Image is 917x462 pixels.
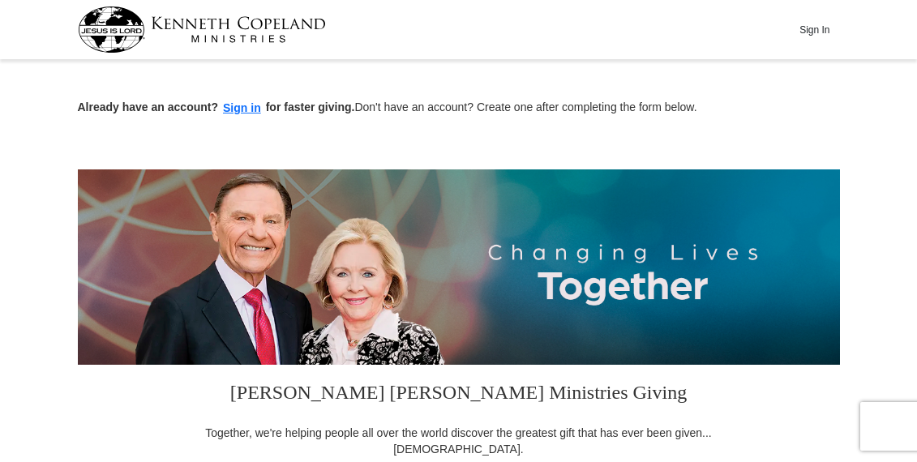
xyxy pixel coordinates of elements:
[78,6,326,53] img: kcm-header-logo.svg
[218,99,266,118] button: Sign in
[791,17,839,42] button: Sign In
[195,365,722,425] h3: [PERSON_NAME] [PERSON_NAME] Ministries Giving
[195,425,722,457] div: Together, we're helping people all over the world discover the greatest gift that has ever been g...
[78,99,840,118] p: Don't have an account? Create one after completing the form below.
[78,101,355,113] strong: Already have an account? for faster giving.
